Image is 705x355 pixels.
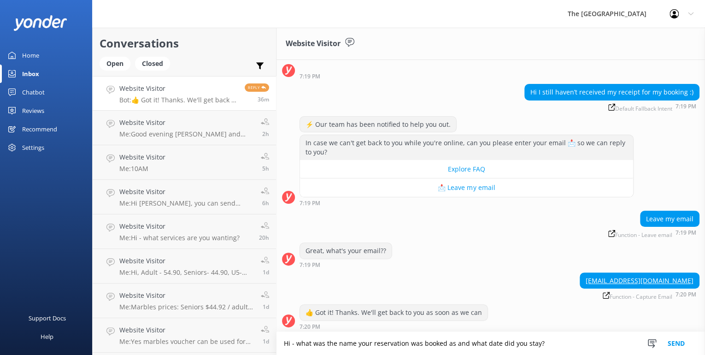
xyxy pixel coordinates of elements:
[300,135,633,160] div: In case we can't get back to you while you're online, can you please enter your email 📩 so we can...
[300,243,392,259] div: Great, what's your email??
[258,95,269,103] span: 07:20pm 19-Aug-2025 (UTC +12:00) Pacific/Auckland
[300,178,633,197] button: 📩 Leave my email
[93,318,276,353] a: Website VisitorMe:Yes marbles voucher can be used for breakfast.1d
[22,101,44,120] div: Reviews
[640,211,699,227] div: Leave my email
[41,327,53,346] div: Help
[676,292,696,300] strong: 7:20 PM
[262,130,269,138] span: 05:48pm 19-Aug-2025 (UTC +12:00) Pacific/Auckland
[300,324,320,330] strong: 7:20 PM
[119,165,165,173] p: Me: 10AM
[276,332,705,355] textarea: Hi - what was the name your reservation was booked as and what date did you stay?
[93,111,276,145] a: Website VisitorMe:Good evening [PERSON_NAME] and [PERSON_NAME] - Unfortunately we are fully booke...
[22,83,45,101] div: Chatbot
[300,200,634,206] div: 07:19pm 19-Aug-2025 (UTC +12:00) Pacific/Auckland
[300,73,555,79] div: 07:19pm 19-Aug-2025 (UTC +12:00) Pacific/Auckland
[100,58,135,68] a: Open
[119,268,254,277] p: Me: Hi, Adult - 54.90, Seniors- 44.90, U5- 9.90, U10 - 19.90, U16- 29.90
[119,337,254,346] p: Me: Yes marbles voucher can be used for breakfast.
[580,291,699,300] div: 07:20pm 19-Aug-2025 (UTC +12:00) Pacific/Auckland
[119,152,165,162] h4: Website Visitor
[22,138,44,157] div: Settings
[300,323,488,330] div: 07:20pm 19-Aug-2025 (UTC +12:00) Pacific/Auckland
[119,187,254,197] h4: Website Visitor
[119,96,238,104] p: Bot: 👍 Got it! Thanks. We'll get back to you as soon as we can
[119,221,240,231] h4: Website Visitor
[119,325,254,335] h4: Website Visitor
[300,261,392,268] div: 07:19pm 19-Aug-2025 (UTC +12:00) Pacific/Auckland
[263,337,269,345] span: 12:42pm 18-Aug-2025 (UTC +12:00) Pacific/Auckland
[300,160,633,178] button: Explore FAQ
[262,199,269,207] span: 01:26pm 19-Aug-2025 (UTC +12:00) Pacific/Auckland
[119,199,254,207] p: Me: Hi [PERSON_NAME], you can send feedback to [EMAIL_ADDRESS][DOMAIN_NAME]. Thank you!!
[300,74,320,79] strong: 7:19 PM
[93,214,276,249] a: Website VisitorMe:Hi - what services are you wanting?20h
[29,309,66,327] div: Support Docs
[262,165,269,172] span: 02:41pm 19-Aug-2025 (UTC +12:00) Pacific/Auckland
[100,57,130,71] div: Open
[119,118,254,128] h4: Website Visitor
[605,229,699,238] div: 07:19pm 19-Aug-2025 (UTC +12:00) Pacific/Auckland
[119,83,238,94] h4: Website Visitor
[22,120,57,138] div: Recommend
[93,76,276,111] a: Website VisitorBot:👍 Got it! Thanks. We'll get back to you as soon as we canReply36m
[135,57,170,71] div: Closed
[119,303,254,311] p: Me: Marbles prices: Seniors $44.92 / adults $54.90 / children under 16 years $29.90 / children un...
[608,230,672,238] span: Function - Leave email
[676,104,696,112] strong: 7:19 PM
[119,130,254,138] p: Me: Good evening [PERSON_NAME] and [PERSON_NAME] - Unfortunately we are fully booked on [DATE] & ...
[22,46,39,65] div: Home
[93,145,276,180] a: Website VisitorMe:10AM5h
[259,234,269,242] span: 11:00pm 18-Aug-2025 (UTC +12:00) Pacific/Auckland
[603,292,672,300] span: Function - Capture Email
[100,35,269,52] h2: Conversations
[119,234,240,242] p: Me: Hi - what services are you wanting?
[119,290,254,301] h4: Website Visitor
[245,83,269,92] span: Reply
[135,58,175,68] a: Closed
[22,65,39,83] div: Inbox
[14,15,67,30] img: yonder-white-logo.png
[659,332,693,355] button: Send
[586,276,693,285] a: [EMAIL_ADDRESS][DOMAIN_NAME]
[525,84,699,100] div: Hi I still haven’t received my receipt for my booking :)
[300,305,488,320] div: 👍 Got it! Thanks. We'll get back to you as soon as we can
[300,201,320,206] strong: 7:19 PM
[93,180,276,214] a: Website VisitorMe:Hi [PERSON_NAME], you can send feedback to [EMAIL_ADDRESS][DOMAIN_NAME]. Thank ...
[93,249,276,284] a: Website VisitorMe:Hi, Adult - 54.90, Seniors- 44.90, U5- 9.90, U10 - 19.90, U16- 29.901d
[524,103,699,112] div: 07:19pm 19-Aug-2025 (UTC +12:00) Pacific/Auckland
[263,268,269,276] span: 04:26pm 18-Aug-2025 (UTC +12:00) Pacific/Auckland
[286,38,341,50] h3: Website Visitor
[608,104,672,112] span: Default Fallback Intent
[263,303,269,311] span: 01:59pm 18-Aug-2025 (UTC +12:00) Pacific/Auckland
[93,284,276,318] a: Website VisitorMe:Marbles prices: Seniors $44.92 / adults $54.90 / children under 16 years $29.90...
[676,230,696,238] strong: 7:19 PM
[300,262,320,268] strong: 7:19 PM
[300,117,456,132] div: ⚡ Our team has been notified to help you out.
[119,256,254,266] h4: Website Visitor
